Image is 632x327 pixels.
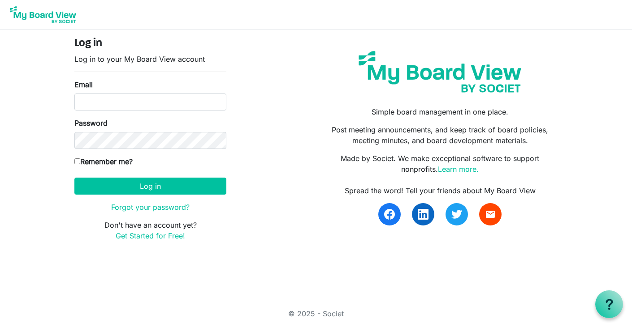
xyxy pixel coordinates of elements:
[7,4,79,26] img: My Board View Logo
[74,79,93,90] label: Email
[74,118,108,128] label: Password
[323,153,558,174] p: Made by Societ. We make exceptional software to support nonprofits.
[74,54,226,64] p: Log in to your My Board View account
[74,158,80,164] input: Remember me?
[74,37,226,50] h4: Log in
[479,203,502,225] a: email
[438,165,479,174] a: Learn more.
[111,203,190,212] a: Forgot your password?
[352,44,528,99] img: my-board-view-societ.svg
[74,156,133,167] label: Remember me?
[323,124,558,146] p: Post meeting announcements, and keep track of board policies, meeting minutes, and board developm...
[74,178,226,195] button: Log in
[451,209,462,220] img: twitter.svg
[323,106,558,117] p: Simple board management in one place.
[418,209,429,220] img: linkedin.svg
[288,309,344,318] a: © 2025 - Societ
[74,220,226,241] p: Don't have an account yet?
[384,209,395,220] img: facebook.svg
[323,185,558,196] div: Spread the word! Tell your friends about My Board View
[116,231,185,240] a: Get Started for Free!
[485,209,496,220] span: email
